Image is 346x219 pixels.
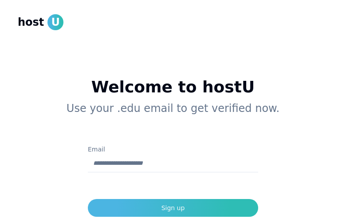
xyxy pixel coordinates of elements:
[88,199,258,217] button: Sign up
[88,146,105,153] label: Email
[47,14,63,30] span: U
[18,14,63,30] a: hostU
[32,78,314,96] h1: Welcome to hostU
[18,15,44,29] span: host
[32,101,314,115] p: Use your .edu email to get verified now.
[161,203,185,212] div: Sign up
